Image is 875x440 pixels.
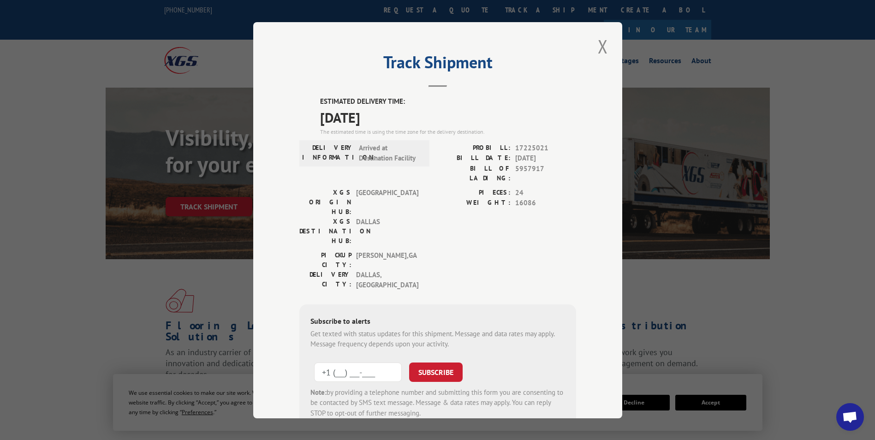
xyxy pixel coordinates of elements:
[438,163,511,183] label: BILL OF LADING:
[310,315,565,328] div: Subscribe to alerts
[320,96,576,107] label: ESTIMATED DELIVERY TIME:
[299,269,351,290] label: DELIVERY CITY:
[515,163,576,183] span: 5957917
[356,187,418,216] span: [GEOGRAPHIC_DATA]
[515,153,576,164] span: [DATE]
[310,328,565,349] div: Get texted with status updates for this shipment. Message and data rates may apply. Message frequ...
[299,216,351,245] label: XGS DESTINATION HUB:
[310,387,565,418] div: by providing a telephone number and submitting this form you are consenting to be contacted by SM...
[320,127,576,136] div: The estimated time is using the time zone for the delivery destination.
[515,198,576,208] span: 16086
[320,107,576,127] span: [DATE]
[438,143,511,153] label: PROBILL:
[595,34,611,59] button: Close modal
[438,198,511,208] label: WEIGHT:
[409,362,463,381] button: SUBSCRIBE
[299,250,351,269] label: PICKUP CITY:
[299,56,576,73] h2: Track Shipment
[299,187,351,216] label: XGS ORIGIN HUB:
[438,153,511,164] label: BILL DATE:
[515,143,576,153] span: 17225021
[314,362,402,381] input: Phone Number
[310,387,327,396] strong: Note:
[359,143,421,163] span: Arrived at Destination Facility
[515,187,576,198] span: 24
[356,269,418,290] span: DALLAS , [GEOGRAPHIC_DATA]
[356,250,418,269] span: [PERSON_NAME] , GA
[836,403,864,431] a: Open chat
[302,143,354,163] label: DELIVERY INFORMATION:
[438,187,511,198] label: PIECES:
[356,216,418,245] span: DALLAS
